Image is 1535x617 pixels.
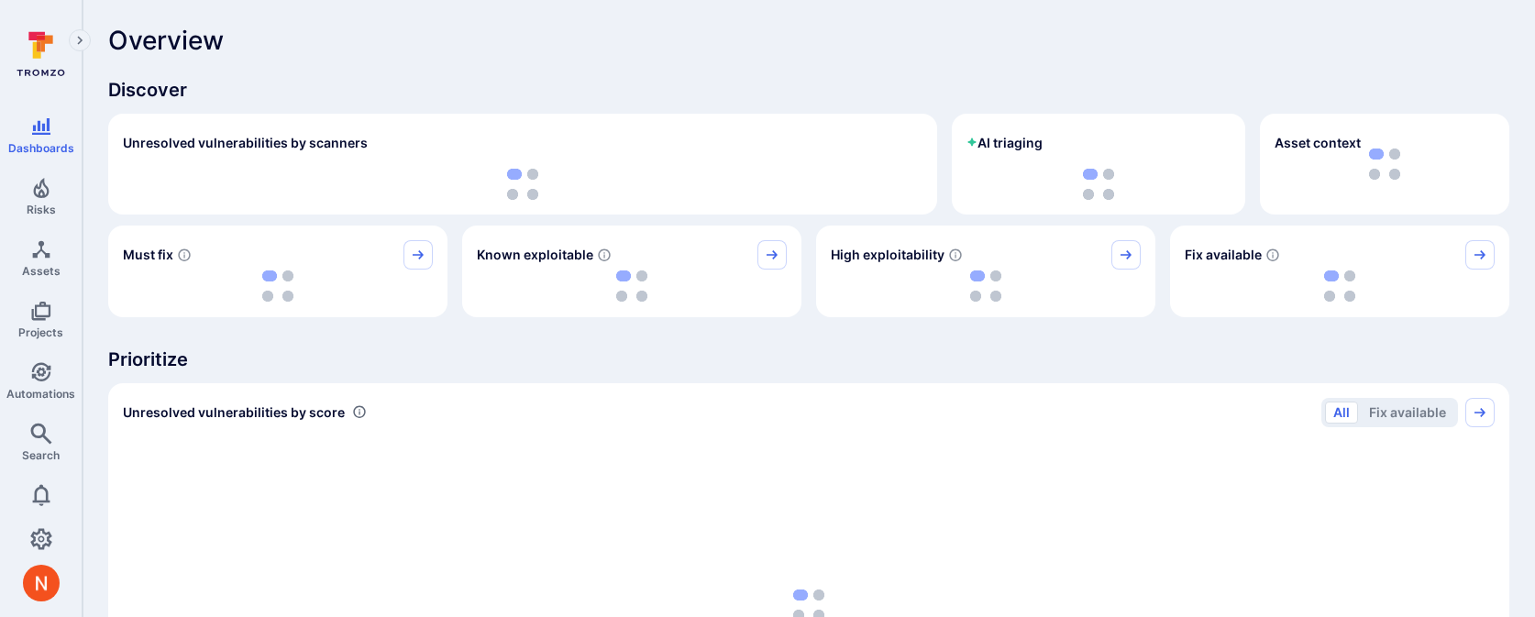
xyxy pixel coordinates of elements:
span: Assets [22,264,61,278]
img: Loading... [1324,270,1355,302]
span: High exploitability [831,246,944,264]
svg: Risk score >=40 , missed SLA [177,248,192,262]
img: Loading... [507,169,538,200]
img: Loading... [970,270,1001,302]
span: Risks [27,203,56,216]
div: loading spinner [831,270,1141,303]
span: Prioritize [108,347,1509,372]
img: ACg8ocIprwjrgDQnDsNSk9Ghn5p5-B8DpAKWoJ5Gi9syOE4K59tr4Q=s96-c [23,565,60,601]
span: Overview [108,26,224,55]
img: Loading... [1083,169,1114,200]
span: Automations [6,387,75,401]
svg: Confirmed exploitable by KEV [597,248,612,262]
div: Number of vulnerabilities in status 'Open' 'Triaged' and 'In process' grouped by score [352,402,367,422]
span: Fix available [1185,246,1262,264]
h2: Unresolved vulnerabilities by scanners [123,134,368,152]
img: Loading... [616,270,647,302]
span: Search [22,448,60,462]
svg: Vulnerabilities with fix available [1265,248,1280,262]
span: Dashboards [8,141,74,155]
div: loading spinner [1185,270,1495,303]
div: Must fix [108,226,447,317]
div: High exploitability [816,226,1155,317]
div: Known exploitable [462,226,801,317]
span: Known exploitable [477,246,593,264]
div: loading spinner [123,169,922,200]
button: Fix available [1361,402,1454,424]
button: Expand navigation menu [69,29,91,51]
div: Neeren Patki [23,565,60,601]
svg: EPSS score ≥ 0.7 [948,248,963,262]
span: Asset context [1275,134,1361,152]
span: Projects [18,325,63,339]
div: loading spinner [123,270,433,303]
span: Must fix [123,246,173,264]
img: Loading... [262,270,293,302]
h2: AI triaging [966,134,1043,152]
span: Discover [108,77,1509,103]
div: loading spinner [966,169,1231,200]
div: Fix available [1170,226,1509,317]
i: Expand navigation menu [73,33,86,49]
div: loading spinner [477,270,787,303]
button: All [1325,402,1358,424]
span: Unresolved vulnerabilities by score [123,403,345,422]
